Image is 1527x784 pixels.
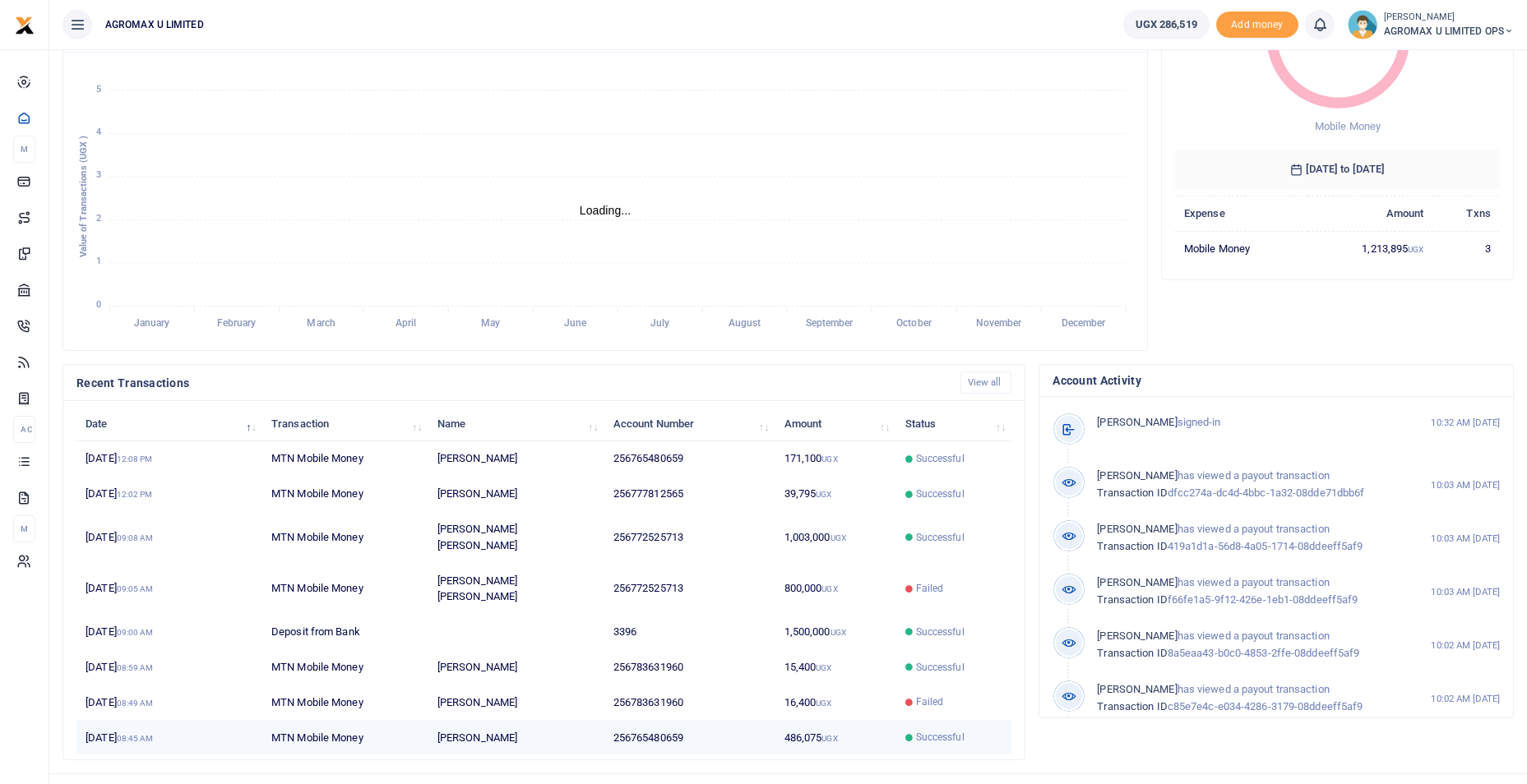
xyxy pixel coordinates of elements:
li: M [13,515,35,542]
tspan: September [806,318,854,330]
small: UGX [816,663,831,672]
small: UGX [816,699,831,708]
td: [PERSON_NAME] [428,441,604,477]
td: MTN Mobile Money [262,477,428,512]
li: Ac [13,416,35,443]
tspan: 4 [96,127,101,137]
small: 12:02 PM [117,490,153,499]
span: Transaction ID [1097,540,1167,552]
li: M [13,136,35,163]
td: [PERSON_NAME] [428,685,604,720]
th: Account Number: activate to sort column ascending [604,406,775,441]
a: View all [960,371,1012,394]
td: 171,100 [775,441,895,477]
span: Mobile Money [1315,120,1381,132]
td: [DATE] [76,512,262,563]
small: 12:08 PM [117,454,153,463]
td: [DATE] [76,720,262,754]
td: Deposit from Bank [262,615,428,650]
td: [DATE] [76,685,262,720]
p: has viewed a payout transaction f66fe1a5-9f12-426e-1eb1-08ddeeff5af9 [1097,574,1399,609]
td: [PERSON_NAME] [PERSON_NAME] [428,512,604,563]
tspan: July [650,318,669,330]
tspan: February [217,318,257,330]
span: [PERSON_NAME] [1097,576,1177,588]
td: 486,075 [775,720,895,754]
tspan: August [729,318,761,330]
span: Transaction ID [1097,647,1167,659]
p: has viewed a payout transaction dfcc274a-dc4d-4bbc-1a32-08dde71dbb6f [1097,468,1399,502]
small: 10:03 AM [DATE] [1431,478,1500,492]
span: [PERSON_NAME] [1097,630,1177,642]
small: 09:05 AM [117,584,154,593]
small: UGX [831,533,846,542]
td: 256783631960 [604,650,775,685]
td: 256772525713 [604,563,775,614]
td: 1,213,895 [1307,231,1433,265]
th: Amount [1307,196,1433,231]
td: [DATE] [76,650,262,685]
td: 3396 [604,615,775,650]
td: 256783631960 [604,685,775,720]
td: [DATE] [76,441,262,477]
span: Successful [916,451,965,466]
span: Transaction ID [1097,700,1167,713]
span: Successful [916,487,965,501]
td: 256777812565 [604,477,775,512]
small: UGX [831,628,846,637]
p: has viewed a payout transaction c85e7e4c-e034-4286-3179-08ddeeff5af9 [1097,681,1399,716]
tspan: 3 [96,170,101,181]
a: UGX 286,519 [1123,10,1210,39]
small: 08:49 AM [117,699,154,708]
td: [DATE] [76,563,262,614]
span: [PERSON_NAME] [1097,469,1177,482]
h4: Recent Transactions [76,374,947,392]
small: 08:59 AM [117,663,154,672]
td: [DATE] [76,615,262,650]
span: [PERSON_NAME] [1097,523,1177,535]
text: Value of Transactions (UGX ) [78,136,89,258]
img: profile-user [1348,10,1377,39]
text: Loading... [580,204,632,217]
td: [PERSON_NAME] [PERSON_NAME] [428,563,604,614]
h6: [DATE] to [DATE] [1175,150,1500,189]
small: 10:32 AM [DATE] [1431,416,1500,430]
th: Amount: activate to sort column ascending [775,406,895,441]
td: 1,500,000 [775,615,895,650]
img: logo-small [15,16,35,35]
h4: Account Activity [1053,371,1500,390]
small: 09:08 AM [117,533,154,542]
span: Add money [1216,12,1298,39]
tspan: 1 [96,256,101,267]
span: Failed [916,581,944,596]
small: 09:00 AM [117,628,154,637]
td: [PERSON_NAME] [428,477,604,512]
p: has viewed a payout transaction 8a5eaa43-b0c0-4853-2ffe-08ddeeff5af9 [1097,628,1399,662]
a: Add money [1216,17,1298,30]
td: MTN Mobile Money [262,512,428,563]
td: 256765480659 [604,720,775,754]
td: 256772525713 [604,512,775,563]
td: MTN Mobile Money [262,441,428,477]
tspan: January [134,318,170,330]
td: MTN Mobile Money [262,650,428,685]
td: [PERSON_NAME] [428,650,604,685]
p: has viewed a payout transaction 419a1d1a-56d8-4a05-1714-08ddeeff5af9 [1097,521,1399,556]
th: Txns [1433,196,1500,231]
span: [PERSON_NAME] [1097,416,1177,428]
td: 16,400 [775,685,895,720]
tspan: May [481,318,500,330]
p: signed-in [1097,414,1399,431]
a: logo-small logo-large logo-large [15,18,35,30]
small: 10:03 AM [DATE] [1431,532,1500,546]
span: UGX 286,519 [1136,16,1197,33]
th: Transaction: activate to sort column ascending [262,406,428,441]
td: [DATE] [76,477,262,512]
li: Wallet ballance [1117,10,1216,39]
td: 256765480659 [604,441,775,477]
a: profile-user [PERSON_NAME] AGROMAX U LIMITED OPS [1348,10,1514,39]
small: UGX [816,490,831,499]
th: Expense [1175,196,1307,231]
span: Transaction ID [1097,487,1167,499]
span: Failed [916,694,944,709]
